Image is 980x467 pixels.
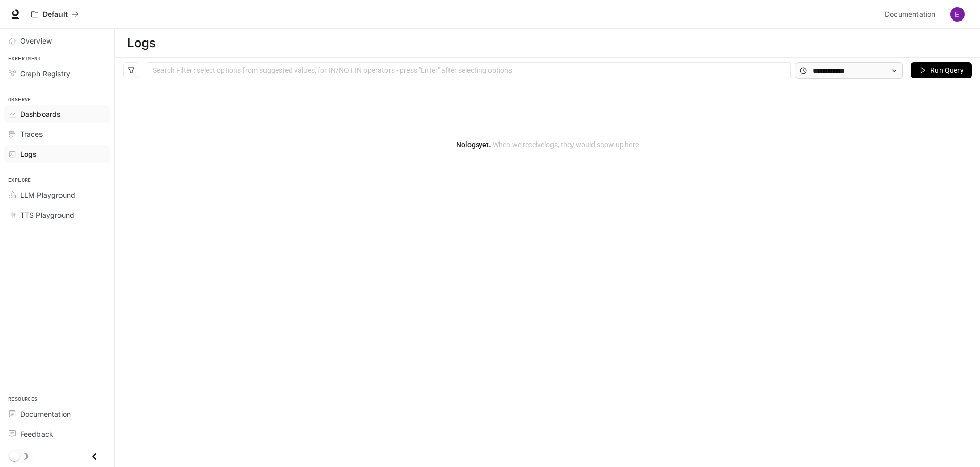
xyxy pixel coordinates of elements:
span: TTS Playground [20,210,74,220]
a: Traces [4,125,110,143]
span: filter [128,67,135,74]
button: User avatar [947,4,968,25]
span: Documentation [20,409,71,419]
span: Documentation [885,8,935,21]
a: TTS Playground [4,206,110,224]
a: Graph Registry [4,65,110,83]
button: Close drawer [83,446,106,467]
a: Overview [4,32,110,50]
p: Default [43,10,68,19]
span: When we receive logs , they would show up here [491,140,639,149]
a: Feedback [4,425,110,443]
span: Feedback [20,429,53,439]
article: No logs yet. [456,139,639,150]
span: Dashboards [20,109,60,119]
a: Documentation [881,4,943,25]
img: User avatar [950,7,965,22]
button: filter [123,62,139,78]
h1: Logs [127,33,155,53]
a: Dashboards [4,105,110,123]
span: Traces [20,129,43,139]
button: Run Query [911,62,972,78]
span: Run Query [930,65,964,76]
a: Logs [4,145,110,163]
a: LLM Playground [4,186,110,204]
span: Graph Registry [20,68,70,79]
span: LLM Playground [20,190,75,200]
span: Dark mode toggle [9,450,19,461]
span: Overview [20,35,52,46]
a: Documentation [4,405,110,423]
span: Logs [20,149,37,159]
button: All workspaces [27,4,84,25]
